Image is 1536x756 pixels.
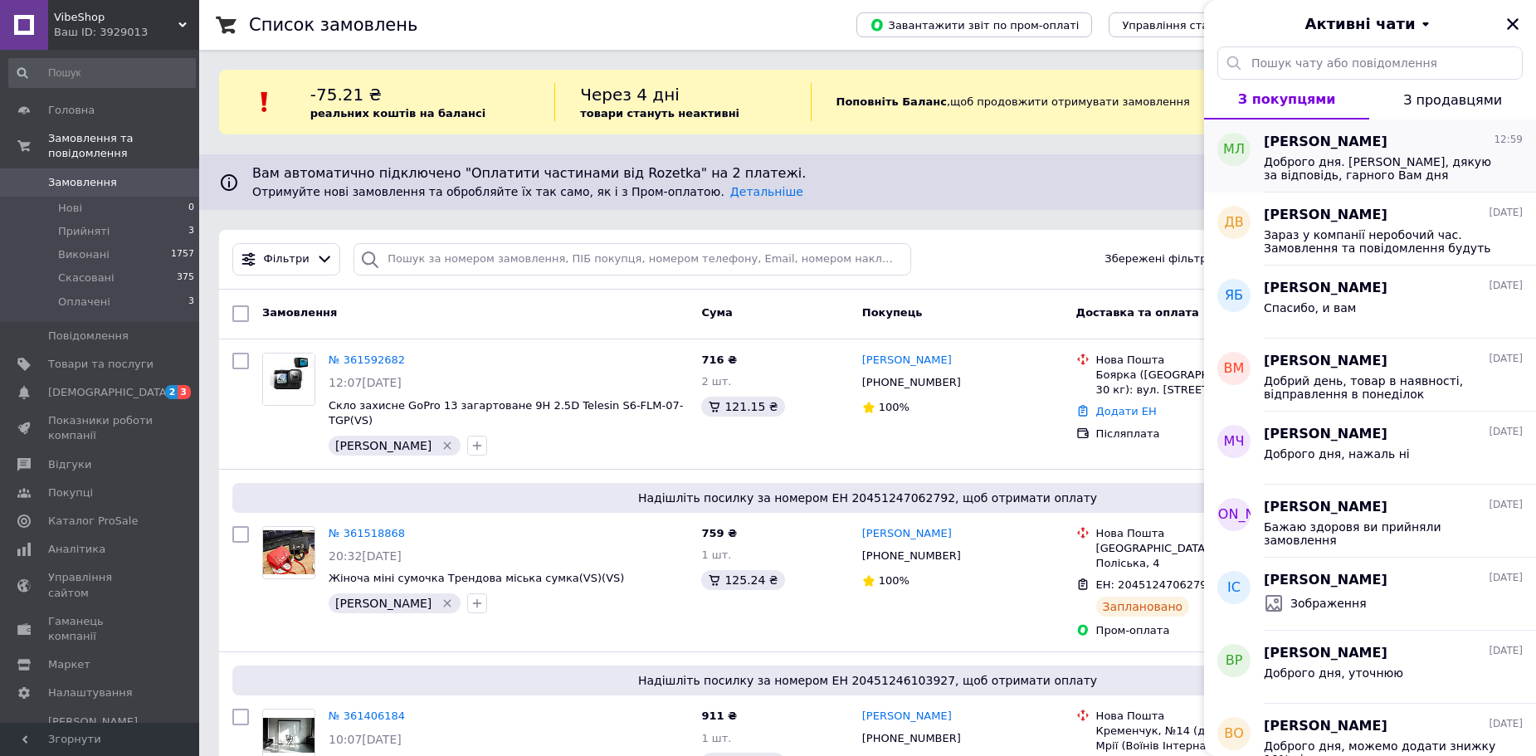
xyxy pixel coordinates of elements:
img: :exclamation: [252,90,277,115]
span: 1757 [171,247,194,262]
span: 911 ₴ [701,710,737,722]
span: 1 шт. [701,549,731,561]
a: Додати ЕН [1096,405,1157,417]
a: [PERSON_NAME] [862,709,952,724]
span: 3 [178,385,191,399]
button: Управління статусами [1109,12,1262,37]
span: [PERSON_NAME] [1264,206,1387,225]
span: [PERSON_NAME] [1179,505,1290,524]
span: [PERSON_NAME] [1264,717,1387,736]
button: Активні чати [1251,13,1490,35]
input: Пошук за номером замовлення, ПІБ покупця, номером телефону, Email, номером накладної [354,243,911,276]
div: Кременчук, №14 (до 200 кг): вул. вул. Мрії (Воїнів Інтернаціоналістів), 16А [1096,724,1319,754]
span: Через 4 дні [580,85,680,105]
a: № 361518868 [329,527,405,539]
span: 716 ₴ [701,354,737,366]
span: Маркет [48,657,90,672]
span: Управління сайтом [48,570,154,600]
span: Головна [48,103,95,118]
div: [PHONE_NUMBER] [859,372,964,393]
span: Доброго дня. [PERSON_NAME], дякую за відповідь, гарного Вам дня [1264,155,1499,182]
span: [DATE] [1489,425,1523,439]
span: МЛ [1223,140,1245,159]
span: 759 ₴ [701,527,737,539]
span: ІС [1227,578,1241,597]
span: -75.21 ₴ [310,85,382,105]
span: Налаштування [48,685,133,700]
span: Добрий день, товар в наявності, відправлення в понеділок [1264,374,1499,401]
img: Фото товару [263,530,315,574]
span: З продавцями [1403,92,1502,108]
span: Аналітика [48,542,105,557]
span: ДВ [1224,213,1243,232]
span: 10:07[DATE] [329,733,402,746]
h1: Список замовлень [249,15,417,35]
span: Покупці [48,485,93,500]
span: [PERSON_NAME] [1264,352,1387,371]
span: 12:59 [1494,133,1523,147]
span: [DATE] [1489,717,1523,731]
div: Пром-оплата [1096,623,1319,638]
span: Нові [58,201,82,216]
div: [PHONE_NUMBER] [859,728,964,749]
button: Завантажити звіт по пром-оплаті [856,12,1092,37]
span: Жіноча міні сумочка Трендова міська сумка(VS)(VS) [329,572,624,584]
a: Фото товару [262,526,315,579]
div: Нова Пошта [1096,709,1319,724]
div: Ваш ID: 3929013 [54,25,199,40]
span: 0 [188,201,194,216]
span: Замовлення [262,306,337,319]
span: ВР [1226,651,1243,671]
button: [PERSON_NAME][PERSON_NAME][DATE]Бажаю здоровя ви прийняли замовлення [1204,485,1536,558]
span: Активні чати [1304,13,1415,35]
span: [DATE] [1489,498,1523,512]
b: Поповніть Баланс [836,95,947,108]
span: Показники роботи компанії [48,413,154,443]
span: Каталог ProSale [48,514,138,529]
span: [PERSON_NAME] [1264,279,1387,298]
div: , щоб продовжити отримувати замовлення [811,83,1304,121]
div: 125.24 ₴ [701,570,784,590]
button: МЧ[PERSON_NAME][DATE]Доброго дня, нажаль ні [1204,412,1536,485]
span: [PERSON_NAME] [1264,644,1387,663]
span: Доброго дня, нажаль ні [1264,447,1410,461]
a: № 361592682 [329,354,405,366]
button: Закрити [1503,14,1523,34]
img: Фото товару [263,354,315,405]
span: [PERSON_NAME] [335,597,432,610]
span: 12:07[DATE] [329,376,402,389]
span: Товари та послуги [48,357,154,372]
span: Скасовані [58,271,115,285]
span: [DATE] [1489,644,1523,658]
span: З покупцями [1238,91,1336,107]
button: ЯБ[PERSON_NAME][DATE]Спасибо, и вам [1204,266,1536,339]
span: Вам автоматично підключено "Оплатити частинами від Rozetka" на 2 платежі. [252,164,1483,183]
button: З продавцями [1369,80,1536,119]
span: Прийняті [58,224,110,239]
svg: Видалити мітку [441,597,454,610]
div: 121.15 ₴ [701,397,784,417]
span: 3 [188,295,194,310]
a: Скло захисне GoPro 13 загартоване 9H 2.5D Telesin S6-FLM-07-TGP(VS) [329,399,683,427]
span: Доставка та оплата [1076,306,1199,319]
a: [PERSON_NAME] [862,353,952,368]
img: Фото товару [263,718,315,753]
button: ДВ[PERSON_NAME][DATE]Зараз у компанії неробочий час. Замовлення та повідомлення будуть оброблені ... [1204,193,1536,266]
span: Спасибо, и вам [1264,301,1356,315]
span: Надішліть посилку за номером ЕН 20451246103927, щоб отримати оплату [239,672,1496,689]
span: 2 шт. [701,375,731,388]
button: ВМ[PERSON_NAME][DATE]Добрий день, товар в наявності, відправлення в понеділок [1204,339,1536,412]
span: Завантажити звіт по пром-оплаті [870,17,1079,32]
span: [PERSON_NAME] [1264,425,1387,444]
span: Відгуки [48,457,91,472]
span: МЧ [1224,432,1245,451]
a: Детальніше [730,185,803,198]
div: Післяплата [1096,427,1319,441]
div: Нова Пошта [1096,526,1319,541]
button: ВР[PERSON_NAME][DATE]Доброго дня, уточнюю [1204,631,1536,704]
svg: Видалити мітку [441,439,454,452]
span: Отримуйте нові замовлення та обробляйте їх так само, як і з Пром-оплатою. [252,185,803,198]
a: № 361406184 [329,710,405,722]
b: товари стануть неактивні [580,107,739,119]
